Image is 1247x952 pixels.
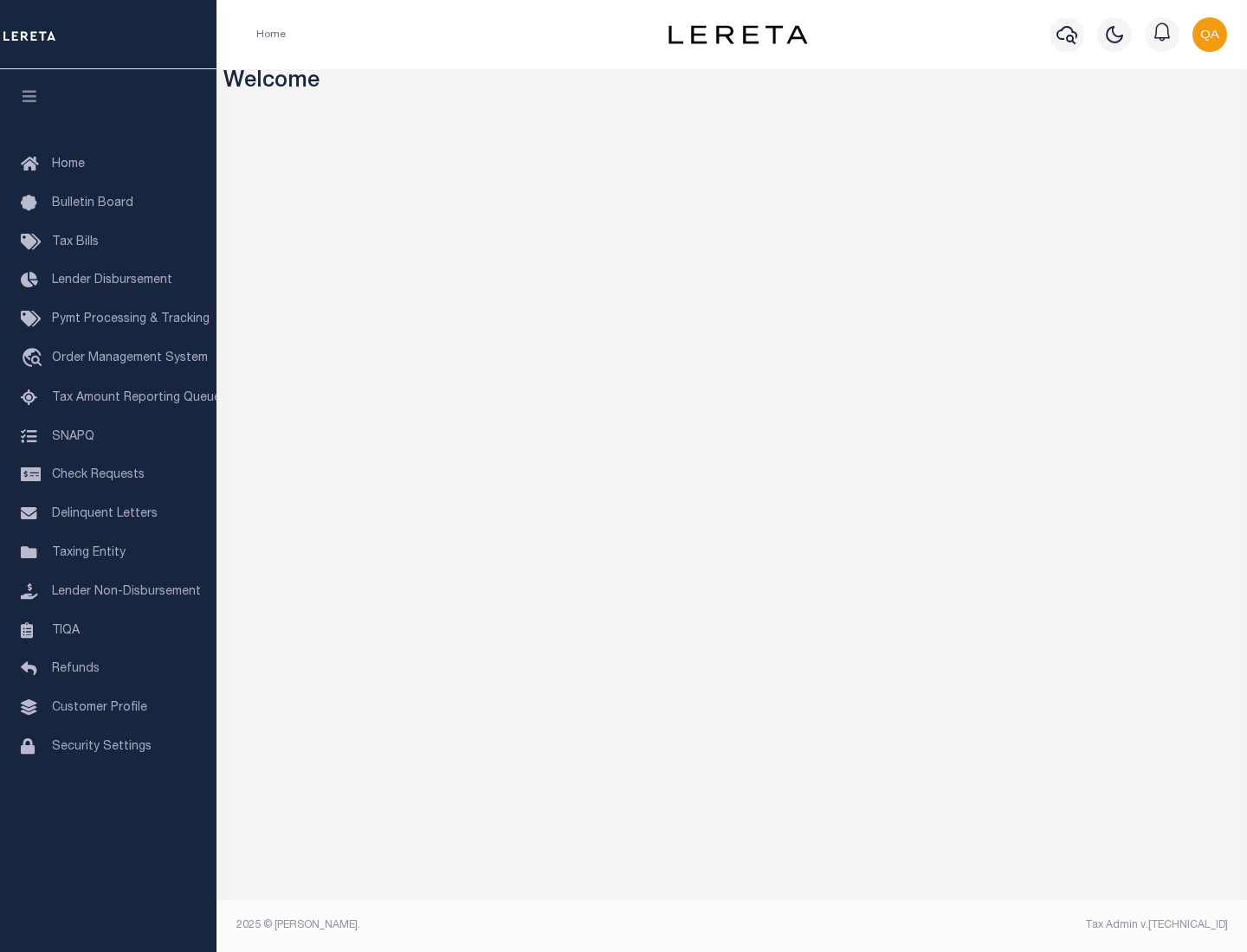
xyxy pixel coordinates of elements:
span: Taxing Entity [52,547,126,559]
span: Home [52,158,85,170]
span: Order Management System [52,352,208,364]
img: svg+xml;base64,PHN2ZyB4bWxucz0iaHR0cDovL3d3dy53My5vcmcvMjAwMC9zdmciIHBvaW50ZXItZXZlbnRzPSJub25lIi... [1192,17,1227,52]
i: travel_explore [21,348,48,370]
span: Lender Non-Disbursement [52,586,201,598]
li: Home [256,27,286,42]
h3: Welcome [223,69,1241,96]
div: 2025 © [PERSON_NAME]. [223,917,733,933]
span: Pymt Processing & Tracking [52,313,210,325]
span: Customer Profile [52,702,147,714]
span: Tax Bills [52,236,99,248]
span: Bulletin Board [52,197,133,209]
div: Tax Admin v.[TECHNICAL_ID] [745,917,1228,933]
span: Tax Amount Reporting Queue [52,392,221,404]
span: Refunds [52,663,100,675]
span: Delinquent Letters [52,508,158,520]
span: TIQA [52,624,80,636]
span: Lender Disbursement [52,274,172,286]
span: SNAPQ [52,430,94,442]
span: Check Requests [52,469,145,481]
img: logo-dark.svg [669,25,807,44]
span: Security Settings [52,741,152,753]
